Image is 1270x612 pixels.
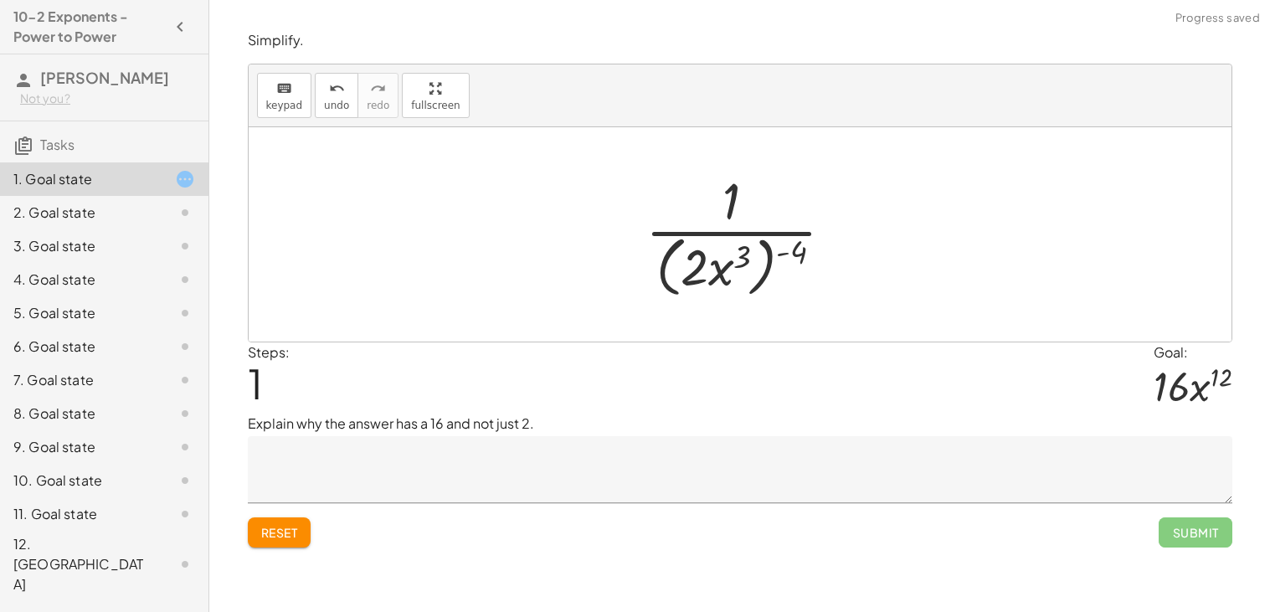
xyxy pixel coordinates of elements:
[175,404,195,424] i: Task not started.
[402,73,469,118] button: fullscreen
[261,525,298,540] span: Reset
[257,73,312,118] button: keyboardkeypad
[276,79,292,99] i: keyboard
[20,90,195,107] div: Not you?
[13,370,148,390] div: 7. Goal state
[13,169,148,189] div: 1. Goal state
[175,370,195,390] i: Task not started.
[175,203,195,223] i: Task not started.
[13,404,148,424] div: 8. Goal state
[175,437,195,457] i: Task not started.
[266,100,303,111] span: keypad
[175,303,195,323] i: Task not started.
[13,203,148,223] div: 2. Goal state
[13,504,148,524] div: 11. Goal state
[324,100,349,111] span: undo
[315,73,358,118] button: undoundo
[411,100,460,111] span: fullscreen
[175,236,195,256] i: Task not started.
[248,357,263,409] span: 1
[13,471,148,491] div: 10. Goal state
[175,554,195,574] i: Task not started.
[13,270,148,290] div: 4. Goal state
[13,7,165,47] h4: 10-2 Exponents - Power to Power
[1154,342,1232,363] div: Goal:
[248,517,311,548] button: Reset
[1175,10,1260,27] span: Progress saved
[40,68,169,87] span: [PERSON_NAME]
[248,343,290,361] label: Steps:
[329,79,345,99] i: undo
[357,73,398,118] button: redoredo
[248,414,1232,434] p: Explain why the answer has a 16 and not just 2.
[248,31,1232,50] p: Simplify.
[370,79,386,99] i: redo
[40,136,75,153] span: Tasks
[175,169,195,189] i: Task started.
[13,236,148,256] div: 3. Goal state
[175,270,195,290] i: Task not started.
[367,100,389,111] span: redo
[175,337,195,357] i: Task not started.
[13,534,148,594] div: 12. [GEOGRAPHIC_DATA]
[175,471,195,491] i: Task not started.
[13,337,148,357] div: 6. Goal state
[13,303,148,323] div: 5. Goal state
[13,437,148,457] div: 9. Goal state
[175,504,195,524] i: Task not started.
